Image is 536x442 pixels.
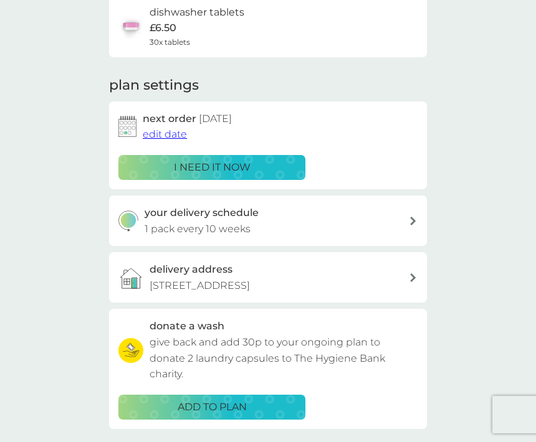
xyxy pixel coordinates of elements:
[174,159,251,176] p: i need it now
[143,111,232,127] h2: next order
[109,252,427,303] a: delivery address[STREET_ADDRESS]
[143,128,187,140] span: edit date
[118,155,305,180] button: i need it now
[145,205,259,221] h3: your delivery schedule
[150,36,190,48] span: 30x tablets
[109,76,199,95] h2: plan settings
[150,261,232,278] h3: delivery address
[118,14,143,39] img: dishwasher tablets
[118,395,305,420] button: ADD TO PLAN
[150,4,244,21] h6: dishwasher tablets
[143,126,187,143] button: edit date
[109,195,427,246] button: your delivery schedule1 pack every 10 weeks
[199,113,232,125] span: [DATE]
[150,278,250,294] p: [STREET_ADDRESS]
[178,399,247,415] p: ADD TO PLAN
[145,221,251,237] p: 1 pack every 10 weeks
[150,20,176,36] p: £6.50
[150,318,224,334] h3: donate a wash
[150,334,418,382] p: give back and add 30p to your ongoing plan to donate 2 laundry capsules to The Hygiene Bank charity.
